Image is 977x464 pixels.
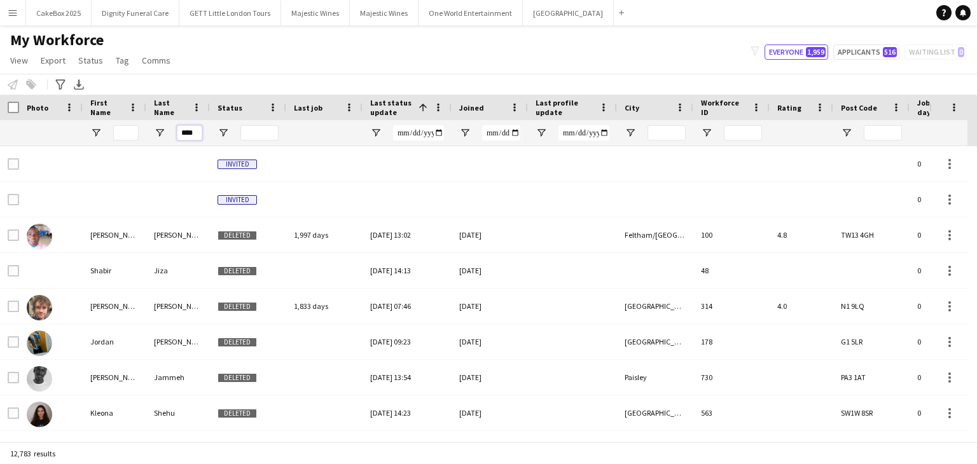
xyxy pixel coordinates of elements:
[452,289,528,324] div: [DATE]
[625,127,636,139] button: Open Filter Menu
[146,395,210,430] div: Shehu
[142,55,170,66] span: Comms
[363,395,452,430] div: [DATE] 14:23
[146,289,210,324] div: [PERSON_NAME]
[83,289,146,324] div: [PERSON_NAME]
[452,324,528,359] div: [DATE]
[617,289,693,324] div: [GEOGRAPHIC_DATA]
[452,217,528,252] div: [DATE]
[73,52,108,69] a: Status
[154,127,165,139] button: Open Filter Menu
[693,360,770,395] div: 730
[917,98,963,117] span: Jobs (last 90 days)
[8,372,19,383] input: Row Selection is disabled for this row (unchecked)
[36,52,71,69] a: Export
[536,98,594,117] span: Last profile update
[27,402,52,427] img: Kleona Shehu
[8,194,19,205] input: Row Selection is disabled for this row (unchecked)
[218,373,257,383] span: Deleted
[648,125,686,140] input: City Filter Input
[83,217,146,252] div: [PERSON_NAME]
[841,127,852,139] button: Open Filter Menu
[8,229,19,241] input: Row Selection is disabled for this row (unchecked)
[419,1,523,25] button: One World Entertainment
[370,98,413,117] span: Last status update
[363,253,452,288] div: [DATE] 14:13
[71,77,87,92] app-action-btn: Export XLSX
[452,360,528,395] div: [DATE]
[27,295,52,320] img: Ryan Conroy
[833,289,910,324] div: N1 9LQ
[8,265,19,276] input: Row Selection is disabled for this row (unchecked)
[27,224,52,249] img: Michael Holmes
[693,395,770,430] div: 563
[218,103,242,113] span: Status
[370,127,382,139] button: Open Filter Menu
[833,324,910,359] div: G1 5LR
[154,98,187,117] span: Last Name
[179,1,281,25] button: GETT Little London Tours
[393,125,444,140] input: Last status update Filter Input
[8,407,19,419] input: Row Selection is disabled for this row (unchecked)
[350,1,419,25] button: Majestic Wines
[111,52,134,69] a: Tag
[693,253,770,288] div: 48
[617,217,693,252] div: Feltham/[GEOGRAPHIC_DATA]
[693,324,770,359] div: 178
[833,360,910,395] div: PA3 1AT
[777,103,801,113] span: Rating
[841,103,877,113] span: Post Code
[701,127,712,139] button: Open Filter Menu
[286,217,363,252] div: 1,997 days
[218,127,229,139] button: Open Filter Menu
[833,217,910,252] div: TW13 4GH
[864,125,902,140] input: Post Code Filter Input
[770,289,833,324] div: 4.0
[770,217,833,252] div: 4.8
[10,31,104,50] span: My Workforce
[8,158,19,170] input: Row Selection is disabled for this row (unchecked)
[218,231,257,240] span: Deleted
[90,98,123,117] span: First Name
[883,47,897,57] span: 516
[459,127,471,139] button: Open Filter Menu
[363,289,452,324] div: [DATE] 07:46
[146,253,210,288] div: Jiza
[693,217,770,252] div: 100
[218,195,257,205] span: Invited
[452,253,528,288] div: [DATE]
[146,324,210,359] div: [PERSON_NAME]
[363,217,452,252] div: [DATE] 13:02
[83,395,146,430] div: Kleona
[452,395,528,430] div: [DATE]
[8,336,19,348] input: Row Selection is disabled for this row (unchecked)
[92,1,179,25] button: Dignity Funeral Care
[523,1,614,25] button: [GEOGRAPHIC_DATA]
[218,409,257,418] span: Deleted
[701,98,747,117] span: Workforce ID
[218,160,257,169] span: Invited
[10,55,28,66] span: View
[83,360,146,395] div: [PERSON_NAME]
[27,103,48,113] span: Photo
[617,324,693,359] div: [GEOGRAPHIC_DATA]
[83,324,146,359] div: Jordan
[78,55,103,66] span: Status
[218,338,257,347] span: Deleted
[5,52,33,69] a: View
[693,289,770,324] div: 314
[26,1,92,25] button: CakeBox 2025
[218,302,257,311] span: Deleted
[617,360,693,395] div: Paisley
[240,125,279,140] input: Status Filter Input
[113,125,139,140] input: First Name Filter Input
[482,125,520,140] input: Joined Filter Input
[294,103,322,113] span: Last job
[137,52,176,69] a: Comms
[83,253,146,288] div: Shabir
[27,331,52,356] img: Jordan Davis
[765,44,828,60] button: Everyone1,959
[27,366,52,392] img: Muhamad Jammeh
[363,360,452,395] div: [DATE] 13:54
[363,324,452,359] div: [DATE] 09:23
